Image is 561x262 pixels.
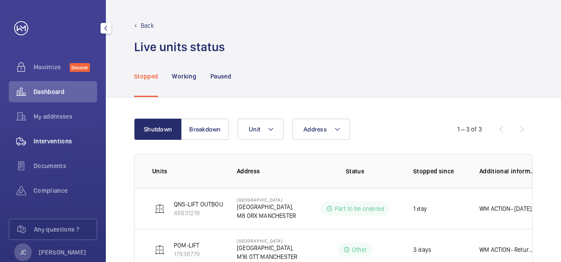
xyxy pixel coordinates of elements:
[174,209,231,217] p: 48931218
[174,200,231,209] p: QNS-LIFT OUTBOUND
[413,204,427,213] p: 1 day
[237,167,311,176] p: Address
[174,241,200,250] p: POM-LIFT
[237,202,296,211] p: [GEOGRAPHIC_DATA],
[34,225,97,234] span: Any questions ?
[152,167,223,176] p: Units
[154,244,165,255] img: elevator.svg
[238,119,284,140] button: Unit
[237,238,297,243] p: [GEOGRAPHIC_DATA]
[34,63,70,71] span: Maximize
[413,167,465,176] p: Stopped since
[237,243,297,252] p: [GEOGRAPHIC_DATA],
[479,167,536,176] p: Additional information
[457,125,482,134] div: 1 – 3 of 3
[479,204,536,213] p: WM ACTION- [DATE] Souring parts. Engineer attended [DATE] Replacement parts required
[134,119,182,140] button: Shutdown
[34,112,97,121] span: My addresses
[292,119,350,140] button: Address
[335,204,384,213] p: Part to be ordered
[249,126,260,133] span: Unit
[181,119,229,140] button: Breakdown
[70,63,90,72] span: Discover
[34,137,97,146] span: Interventions
[479,245,536,254] p: WM ACTION- Return visit with another tool. ETA to be confirmed. [DATE]
[134,39,225,55] h1: Live units status
[317,167,393,176] p: Status
[20,248,26,257] p: JC
[237,197,296,202] p: [GEOGRAPHIC_DATA]
[303,126,327,133] span: Address
[154,203,165,214] img: elevator.svg
[34,87,97,96] span: Dashboard
[141,21,154,30] p: Back
[174,250,200,258] p: 17938779
[134,72,158,81] p: Stopped
[34,161,97,170] span: Documents
[237,211,296,220] p: M8 0RX MANCHESTER
[352,245,367,254] p: Other
[39,248,86,257] p: [PERSON_NAME]
[210,72,231,81] p: Paused
[413,245,431,254] p: 3 days
[34,186,97,195] span: Compliance
[237,252,297,261] p: M16 0TT MANCHESTER
[172,72,196,81] p: Working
